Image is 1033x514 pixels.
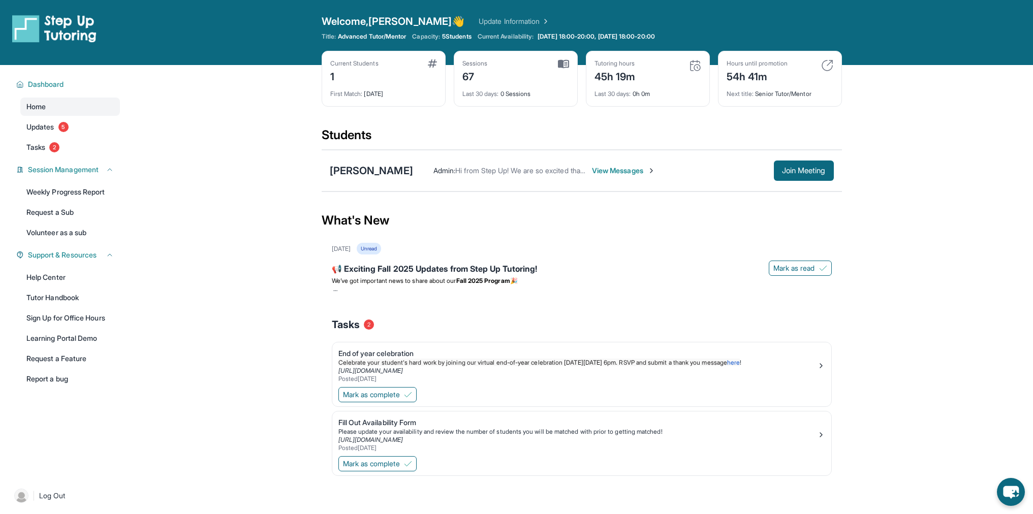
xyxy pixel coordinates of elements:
button: Join Meeting [774,160,834,181]
a: [DATE] 18:00-20:00, [DATE] 18:00-20:00 [536,33,657,41]
div: Posted [DATE] [338,444,817,452]
div: 1 [330,68,379,84]
button: Session Management [24,165,114,175]
span: [DATE] 18:00-20:00, [DATE] 18:00-20:00 [538,33,655,41]
span: Log Out [39,491,66,501]
button: Dashboard [24,79,114,89]
div: Senior Tutor/Mentor [727,84,833,98]
div: Students [322,127,842,149]
span: Title: [322,33,336,41]
div: Fill Out Availability Form [338,417,817,428]
div: Tutoring hours [594,59,636,68]
span: View Messages [592,166,655,176]
div: Unread [357,243,381,254]
a: Request a Feature [20,349,120,368]
span: Session Management [28,165,99,175]
span: First Match : [330,90,363,98]
span: 🎉 [510,277,518,284]
div: Sessions [462,59,488,68]
button: Support & Resources [24,250,114,260]
img: Mark as complete [404,460,412,468]
div: 📢 Exciting Fall 2025 Updates from Step Up Tutoring! [332,263,832,277]
div: 54h 41m [727,68,788,84]
img: card [428,59,437,68]
span: Last 30 days : [462,90,499,98]
div: Please update your availability and review the number of students you will be matched with prior ... [338,428,817,436]
div: [DATE] [332,245,351,253]
a: Report a bug [20,370,120,388]
span: Celebrate your student's hard work by joining our virtual end-of-year celebration [DATE][DATE] 6p... [338,359,727,366]
span: Home [26,102,46,112]
span: Updates [26,122,54,132]
a: Update Information [479,16,550,26]
a: [URL][DOMAIN_NAME] [338,367,403,374]
span: Capacity: [412,33,440,41]
a: Fill Out Availability FormPlease update your availability and review the number of students you w... [332,411,831,454]
span: Welcome, [PERSON_NAME] 👋 [322,14,465,28]
a: Help Center [20,268,120,286]
span: Support & Resources [28,250,97,260]
div: Hours until promotion [727,59,788,68]
span: Dashboard [28,79,64,89]
div: Current Students [330,59,379,68]
a: here [727,359,740,366]
span: Admin : [433,166,455,175]
button: Mark as read [769,261,832,276]
img: card [689,59,701,72]
span: Next title : [727,90,754,98]
a: |Log Out [10,485,120,507]
a: Home [20,98,120,116]
span: | [33,490,35,502]
div: 67 [462,68,488,84]
img: logo [12,14,97,43]
span: 2 [364,319,374,330]
img: card [821,59,833,72]
span: Last 30 days : [594,90,631,98]
a: Sign Up for Office Hours [20,309,120,327]
span: Mark as read [773,263,815,273]
button: Mark as complete [338,456,417,471]
div: Posted [DATE] [338,375,817,383]
a: Volunteer as a sub [20,223,120,242]
span: Mark as complete [343,459,400,469]
span: 5 Students [442,33,472,41]
a: Updates5 [20,118,120,136]
a: Request a Sub [20,203,120,221]
a: [URL][DOMAIN_NAME] [338,436,403,443]
div: [DATE] [330,84,437,98]
a: Tasks2 [20,138,120,156]
div: 45h 19m [594,68,636,84]
img: Chevron-Right [647,167,655,175]
span: Tasks [26,142,45,152]
a: Learning Portal Demo [20,329,120,347]
img: card [558,59,569,69]
button: Mark as complete [338,387,417,402]
span: We’ve got important news to share about our [332,277,456,284]
a: Tutor Handbook [20,288,120,307]
span: Advanced Tutor/Mentor [338,33,406,41]
a: Weekly Progress Report [20,183,120,201]
p: ! [338,359,817,367]
span: 2 [49,142,59,152]
img: user-img [14,489,28,503]
span: Current Availability: [478,33,534,41]
div: [PERSON_NAME] [330,164,413,178]
div: 0 Sessions [462,84,569,98]
span: Mark as complete [343,390,400,400]
span: 5 [58,122,69,132]
img: Mark as complete [404,391,412,399]
img: Chevron Right [540,16,550,26]
img: Mark as read [819,264,827,272]
a: End of year celebrationCelebrate your student's hard work by joining our virtual end-of-year cele... [332,342,831,385]
div: What's New [322,198,842,243]
button: chat-button [997,478,1025,506]
span: Tasks [332,317,360,332]
div: End of year celebration [338,348,817,359]
div: 0h 0m [594,84,701,98]
strong: Fall 2025 Program [456,277,510,284]
span: Join Meeting [782,168,826,174]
